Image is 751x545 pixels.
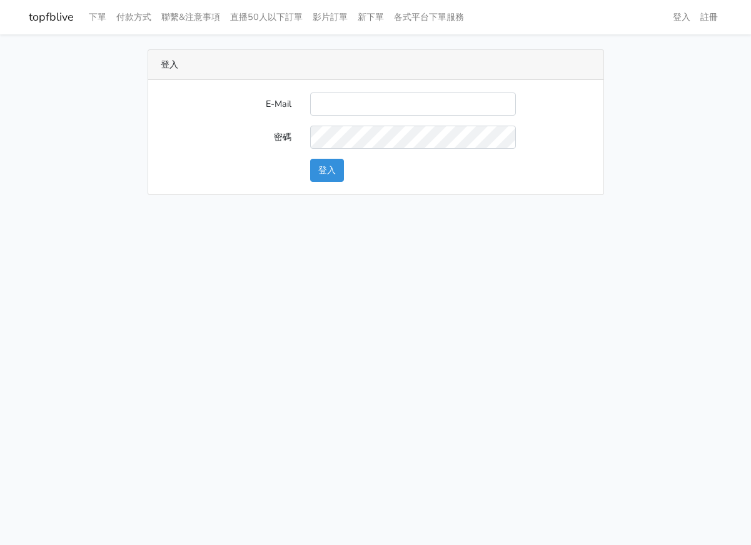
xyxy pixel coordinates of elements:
a: topfblive [29,5,74,29]
a: 付款方式 [111,5,156,29]
a: 登入 [668,5,695,29]
a: 直播50人以下訂單 [225,5,308,29]
a: 新下單 [353,5,389,29]
a: 影片訂單 [308,5,353,29]
a: 註冊 [695,5,723,29]
button: 登入 [310,159,344,182]
label: 密碼 [151,126,301,149]
div: 登入 [148,50,603,80]
label: E-Mail [151,92,301,116]
a: 聯繫&注意事項 [156,5,225,29]
a: 下單 [84,5,111,29]
a: 各式平台下單服務 [389,5,469,29]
